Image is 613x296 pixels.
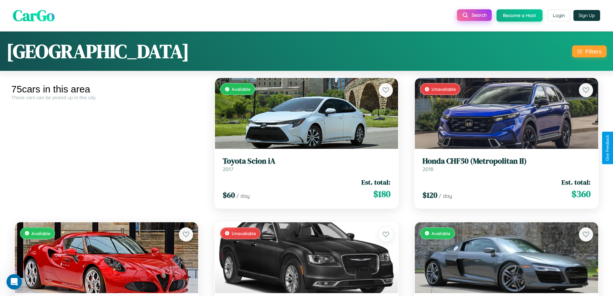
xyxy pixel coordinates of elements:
[432,231,450,236] span: Available
[585,48,601,55] div: Filters
[497,9,543,22] button: Become a Host
[223,190,235,200] span: $ 60
[6,38,189,64] h1: [GEOGRAPHIC_DATA]
[373,187,390,200] span: $ 180
[572,45,607,57] button: Filters
[11,95,202,100] div: These cars can be picked up in this city.
[11,84,202,95] div: 75 cars in this area
[32,231,51,236] span: Available
[223,166,233,172] span: 2017
[432,86,456,92] span: Unavailable
[223,157,391,172] a: Toyota Scion iA2017
[232,231,256,236] span: Unavailable
[571,187,590,200] span: $ 360
[423,190,437,200] span: $ 120
[547,10,570,21] button: Login
[361,177,390,187] span: Est. total:
[562,177,590,187] span: Est. total:
[423,157,590,172] a: Honda CHF50 (Metropolitan II)2018
[236,193,250,199] span: / day
[223,157,391,166] h3: Toyota Scion iA
[13,5,55,26] span: CarGo
[439,193,452,199] span: / day
[6,274,22,290] iframe: Intercom live chat
[573,10,600,21] button: Sign Up
[232,86,251,92] span: Available
[423,157,590,166] h3: Honda CHF50 (Metropolitan II)
[605,135,610,161] div: Give Feedback
[423,166,433,172] span: 2018
[457,9,492,21] button: Search
[472,12,487,18] span: Search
